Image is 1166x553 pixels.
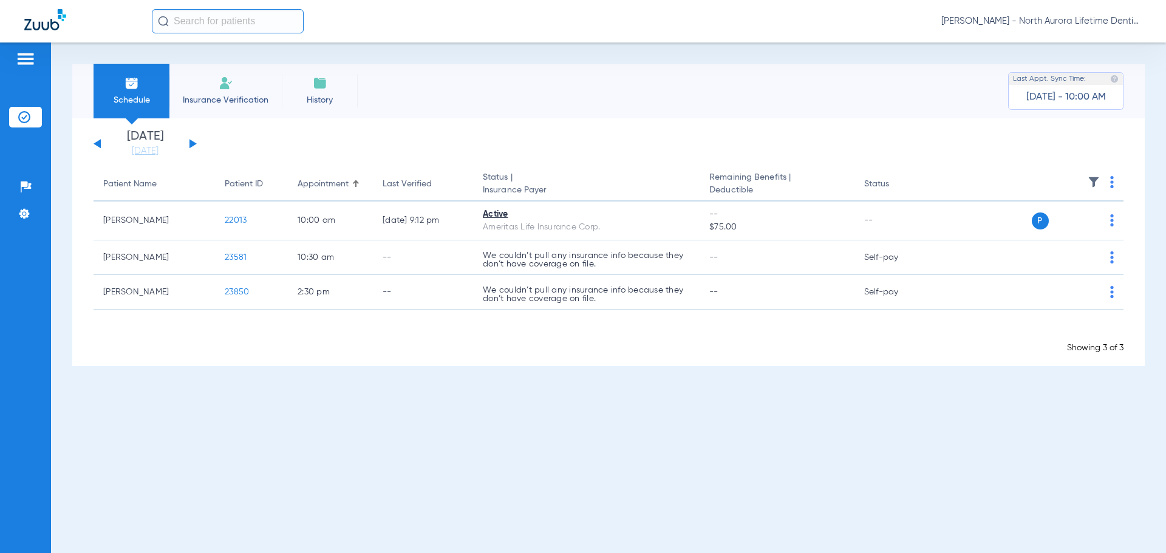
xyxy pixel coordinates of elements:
[16,52,35,66] img: hamburger-icon
[1088,176,1100,188] img: filter.svg
[152,9,304,33] input: Search for patients
[225,288,249,296] span: 23850
[483,208,690,221] div: Active
[854,240,936,275] td: Self-pay
[24,9,66,30] img: Zuub Logo
[109,145,182,157] a: [DATE]
[1013,73,1086,85] span: Last Appt. Sync Time:
[103,178,157,191] div: Patient Name
[94,202,215,240] td: [PERSON_NAME]
[709,208,844,221] span: --
[1110,214,1114,226] img: group-dot-blue.svg
[1110,75,1119,83] img: last sync help info
[225,178,263,191] div: Patient ID
[298,178,349,191] div: Appointment
[219,76,233,90] img: Manual Insurance Verification
[854,168,936,202] th: Status
[709,253,718,262] span: --
[225,216,247,225] span: 22013
[473,168,700,202] th: Status |
[709,288,718,296] span: --
[1026,91,1106,103] span: [DATE] - 10:00 AM
[109,131,182,157] li: [DATE]
[373,202,473,240] td: [DATE] 9:12 PM
[94,275,215,310] td: [PERSON_NAME]
[298,178,363,191] div: Appointment
[225,253,247,262] span: 23581
[103,178,205,191] div: Patient Name
[158,16,169,27] img: Search Icon
[709,221,844,234] span: $75.00
[483,184,690,197] span: Insurance Payer
[94,240,215,275] td: [PERSON_NAME]
[1110,251,1114,263] img: group-dot-blue.svg
[288,275,373,310] td: 2:30 PM
[313,76,327,90] img: History
[854,202,936,240] td: --
[124,76,139,90] img: Schedule
[225,178,278,191] div: Patient ID
[700,168,854,202] th: Remaining Benefits |
[483,221,690,234] div: Ameritas Life Insurance Corp.
[383,178,432,191] div: Last Verified
[103,94,160,106] span: Schedule
[1110,176,1114,188] img: group-dot-blue.svg
[483,251,690,268] p: We couldn’t pull any insurance info because they don’t have coverage on file.
[179,94,273,106] span: Insurance Verification
[709,184,844,197] span: Deductible
[1067,344,1123,352] span: Showing 3 of 3
[483,286,690,303] p: We couldn’t pull any insurance info because they don’t have coverage on file.
[1032,212,1049,229] span: P
[373,240,473,275] td: --
[1110,286,1114,298] img: group-dot-blue.svg
[291,94,349,106] span: History
[288,240,373,275] td: 10:30 AM
[854,275,936,310] td: Self-pay
[941,15,1142,27] span: [PERSON_NAME] - North Aurora Lifetime Dentistry
[288,202,373,240] td: 10:00 AM
[383,178,463,191] div: Last Verified
[373,275,473,310] td: --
